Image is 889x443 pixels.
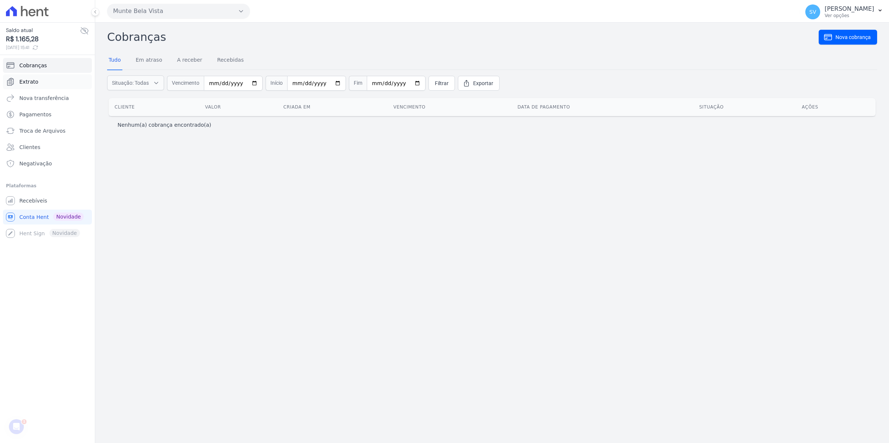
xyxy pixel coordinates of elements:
a: Recebidas [216,51,245,70]
span: Recebíveis [19,197,47,204]
a: A receber [176,51,204,70]
a: Nova transferência [3,91,92,106]
span: Vencimento [167,76,204,91]
a: Nova cobrança [819,30,877,45]
span: SV [809,9,816,14]
span: Extrato [19,78,38,85]
a: Filtrar [429,76,455,91]
a: Recebíveis [3,193,92,208]
span: 1 [23,418,29,424]
span: R$ 1.165,28 [6,34,80,44]
button: Munte Bela Vista [107,4,250,19]
th: Criada em [277,98,388,116]
h2: Cobranças [107,29,819,45]
span: Nova cobrança [835,33,871,41]
span: Situação: Todas [112,79,149,87]
span: Conta Hent [19,213,49,221]
div: Plataformas [6,181,89,190]
span: Início [266,76,287,91]
a: Exportar [458,76,500,91]
a: Cobranças [3,58,92,73]
span: Clientes [19,143,40,151]
button: Situação: Todas [107,75,164,90]
span: Fim [349,76,367,91]
nav: Sidebar [6,58,89,241]
span: Filtrar [435,80,449,87]
th: Cliente [109,98,199,116]
th: Situação [693,98,796,116]
a: Extrato [3,74,92,89]
a: Tudo [107,51,122,70]
span: [DATE] 15:41 [6,44,80,51]
span: Saldo atual [6,26,80,34]
span: Negativação [19,160,52,167]
a: Clientes [3,140,92,155]
p: Nenhum(a) cobrança encontrado(a) [118,121,211,129]
th: Ações [796,98,876,116]
a: Conta Hent Novidade [3,210,92,224]
span: Novidade [53,213,84,221]
th: Valor [199,98,277,116]
span: Troca de Arquivos [19,127,65,135]
iframe: Intercom live chat [7,418,25,436]
p: [PERSON_NAME] [825,5,874,13]
a: Troca de Arquivos [3,123,92,138]
span: Nova transferência [19,94,69,102]
button: SV [PERSON_NAME] Ver opções [799,1,889,22]
span: Pagamentos [19,111,51,118]
span: Cobranças [19,62,47,69]
th: Data de pagamento [511,98,693,116]
span: Exportar [473,80,493,87]
a: Negativação [3,156,92,171]
p: Ver opções [825,13,874,19]
a: Pagamentos [3,107,92,122]
th: Vencimento [387,98,511,116]
a: Em atraso [134,51,164,70]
